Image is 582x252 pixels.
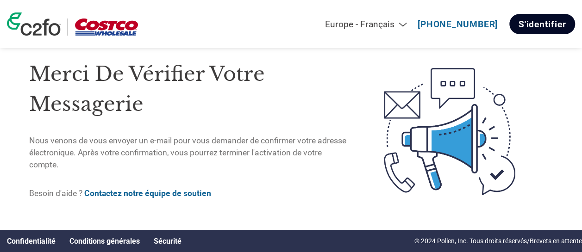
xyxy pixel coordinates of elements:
h1: Merci de vérifier votre messagerie [29,59,347,119]
a: Confidentialité [7,237,56,246]
p: © 2024 Pollen, Inc. Tous droits réservés/Brevets en attente [414,236,582,246]
a: Conditions générales [69,237,140,246]
img: Costco [75,18,138,36]
a: S'identifier [509,14,575,34]
p: Besoin d'aide ? [29,187,347,199]
a: [PHONE_NUMBER] [418,19,498,30]
img: open-email [346,52,553,211]
a: Sécurité [154,237,181,246]
img: c2fo logo [7,12,61,36]
p: Nous venons de vous envoyer un e-mail pour vous demander de confirmer votre adresse électronique.... [29,135,347,171]
a: Contactez notre équipe de soutien [84,189,211,198]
